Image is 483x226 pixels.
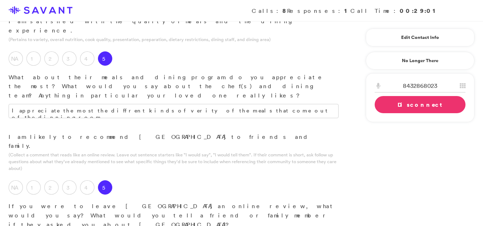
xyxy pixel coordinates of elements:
[98,180,112,195] label: 5
[98,51,112,66] label: 5
[44,51,59,66] label: 2
[9,132,339,151] p: I am likely to recommend [GEOGRAPHIC_DATA] to friends and family.
[9,51,23,66] label: NA
[9,36,339,43] p: (Pertains to variety, overall nutrition, cook quality, presentation, preparation, dietary restric...
[375,32,465,43] a: Edit Contact Info
[366,52,474,70] a: No Longer There
[9,17,339,35] p: I am satisfied with the quality of meals and the dining experience.
[80,51,94,66] label: 4
[400,7,439,15] strong: 00:29:01
[44,180,59,195] label: 2
[344,7,350,15] strong: 1
[26,180,41,195] label: 1
[9,73,339,100] p: What about their meals and dining program do you appreciate the most? What would you say about th...
[282,7,287,15] strong: 8
[26,51,41,66] label: 1
[62,180,77,195] label: 3
[80,180,94,195] label: 4
[9,180,23,195] label: NA
[375,96,465,113] a: Disconnect
[62,51,77,66] label: 3
[9,151,339,172] p: (Collect a comment that reads like an online review. Leave out sentence starters like "I would sa...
